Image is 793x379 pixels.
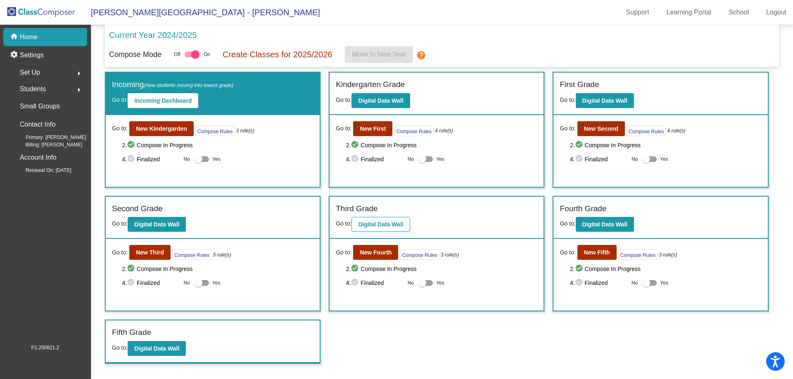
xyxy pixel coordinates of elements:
[195,126,235,136] button: Compose Rules
[436,154,444,164] span: Yes
[127,154,137,164] mat-icon: check_circle
[722,6,755,19] a: School
[184,155,190,163] span: No
[134,221,179,228] b: Digital Data Wall
[560,248,575,257] span: Go to:
[351,264,361,274] mat-icon: check_circle
[360,249,392,256] b: New Fourth
[400,250,439,260] button: Compose Rules
[560,79,599,91] label: First Grade
[122,278,179,288] span: 4. Finalized
[128,217,186,232] button: Digital Data Wall
[620,6,656,19] a: Support
[112,203,163,215] label: Second Grade
[74,85,84,95] mat-icon: arrow_right
[136,125,187,132] b: New Kindergarden
[12,141,82,148] span: Billing: [PERSON_NAME]
[659,251,677,259] i: 3 rule(s)
[112,124,128,133] span: Go to:
[435,127,453,134] i: 4 rule(s)
[346,278,404,288] span: 4. Finalized
[223,48,332,61] p: Create Classes for 2025/2026
[351,154,361,164] mat-icon: check_circle
[584,249,610,256] b: New Fifth
[112,248,128,257] span: Go to:
[204,51,210,58] span: On
[560,220,575,227] span: Go to:
[236,127,254,134] i: 3 rule(s)
[127,278,137,288] mat-icon: check_circle
[575,264,585,274] mat-icon: check_circle
[560,203,606,215] label: Fourth Grade
[134,345,179,352] b: Digital Data Wall
[618,250,658,260] button: Compose Rules
[336,220,351,227] span: Go to:
[667,127,686,134] i: 4 rule(s)
[112,344,128,351] span: Go to:
[660,6,718,19] a: Learning Portal
[122,154,179,164] span: 4. Finalized
[358,221,403,228] b: Digital Data Wall
[570,264,762,274] span: 2. Compose In Progress
[112,220,128,227] span: Go to:
[112,327,151,339] label: Fifth Grade
[360,125,386,132] b: New First
[128,341,186,356] button: Digital Data Wall
[408,279,414,287] span: No
[336,124,351,133] span: Go to:
[184,279,190,287] span: No
[112,79,233,91] label: Incoming
[20,67,40,78] span: Set Up
[394,126,433,136] button: Compose Rules
[10,50,20,60] mat-icon: settings
[127,264,137,274] mat-icon: check_circle
[20,50,44,60] p: Settings
[575,278,585,288] mat-icon: check_circle
[74,68,84,78] mat-icon: arrow_right
[346,140,538,150] span: 2. Compose In Progress
[172,250,211,260] button: Compose Rules
[576,217,634,232] button: Digital Data Wall
[83,6,320,19] span: [PERSON_NAME][GEOGRAPHIC_DATA] - [PERSON_NAME]
[346,264,538,274] span: 2. Compose In Progress
[584,125,618,132] b: New Second
[351,278,361,288] mat-icon: check_circle
[351,140,361,150] mat-icon: check_circle
[577,121,625,136] button: New Second
[336,203,378,215] label: Third Grade
[660,154,668,164] span: Yes
[632,155,638,163] span: No
[351,93,410,108] button: Digital Data Wall
[213,251,231,259] i: 5 rule(s)
[358,97,403,104] b: Digital Data Wall
[10,32,20,42] mat-icon: home
[582,97,627,104] b: Digital Data Wall
[122,140,313,150] span: 2. Compose In Progress
[627,126,666,136] button: Compose Rules
[112,97,128,103] span: Go to:
[20,152,57,163] p: Account Info
[20,83,46,95] span: Students
[127,140,137,150] mat-icon: check_circle
[760,6,793,19] a: Logout
[575,154,585,164] mat-icon: check_circle
[441,251,459,259] i: 3 rule(s)
[20,32,38,42] p: Home
[560,124,575,133] span: Go to:
[174,51,180,58] span: Off
[109,29,197,41] p: Current Year 2024/2025
[570,140,762,150] span: 2. Compose In Progress
[212,278,221,288] span: Yes
[109,49,161,60] p: Compose Mode
[436,278,444,288] span: Yes
[660,278,668,288] span: Yes
[12,134,86,141] span: Primary: [PERSON_NAME]
[129,245,171,260] button: New Third
[346,154,404,164] span: 4. Finalized
[212,154,221,164] span: Yes
[351,217,410,232] button: Digital Data Wall
[122,264,313,274] span: 2. Compose In Progress
[336,97,351,103] span: Go to:
[336,248,351,257] span: Go to:
[416,50,426,60] mat-icon: help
